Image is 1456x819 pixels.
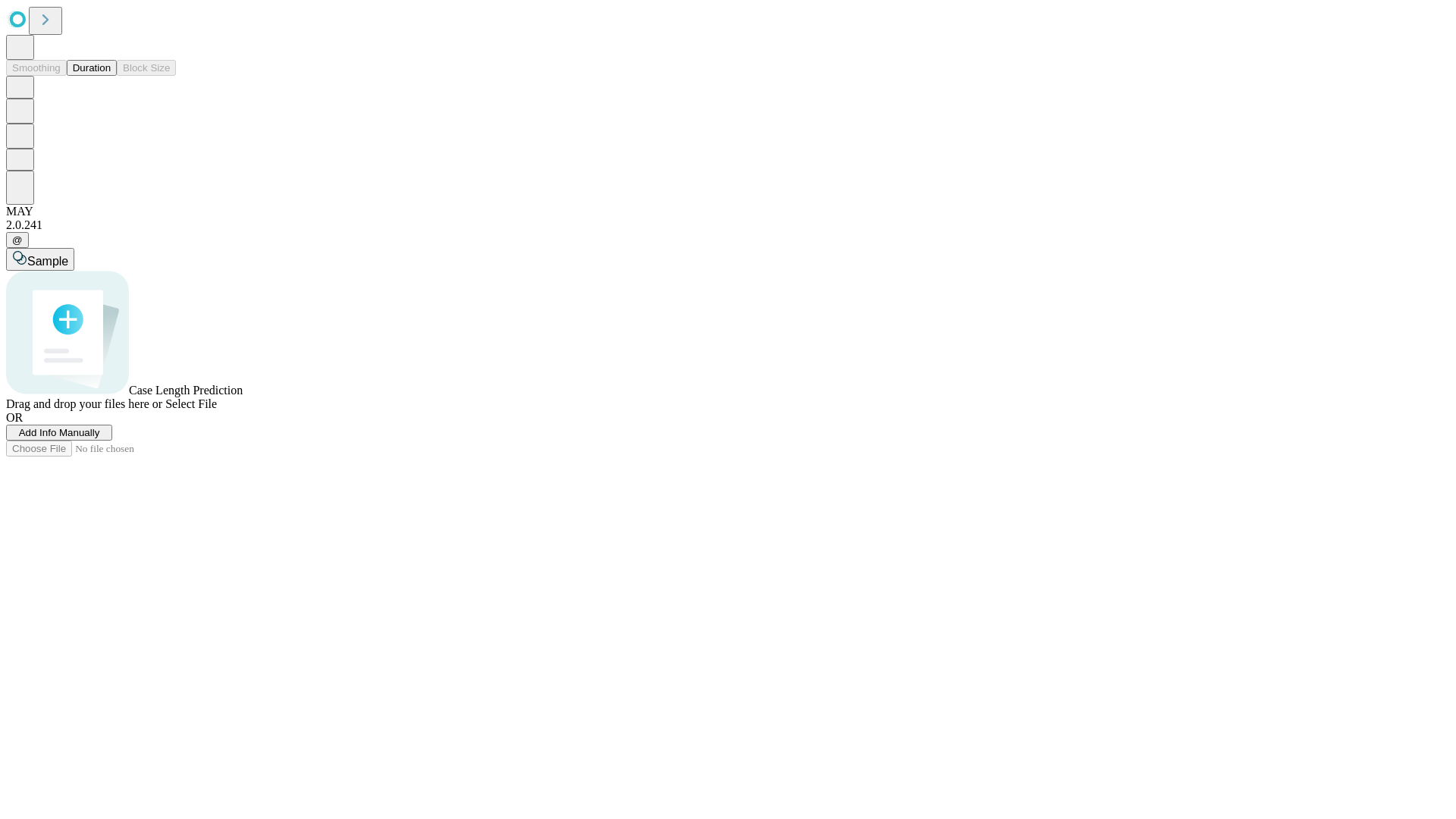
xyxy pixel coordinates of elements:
[6,218,1450,232] div: 2.0.241
[6,411,23,424] span: OR
[6,205,1450,218] div: MAY
[129,384,243,397] span: Case Length Prediction
[6,60,67,76] button: Smoothing
[67,60,117,76] button: Duration
[6,248,74,271] button: Sample
[6,397,162,410] span: Drag and drop your files here or
[165,397,217,410] span: Select File
[117,60,176,76] button: Block Size
[6,232,29,248] button: @
[19,427,100,438] span: Add Info Manually
[6,425,112,441] button: Add Info Manually
[27,255,68,268] span: Sample
[12,234,23,246] span: @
